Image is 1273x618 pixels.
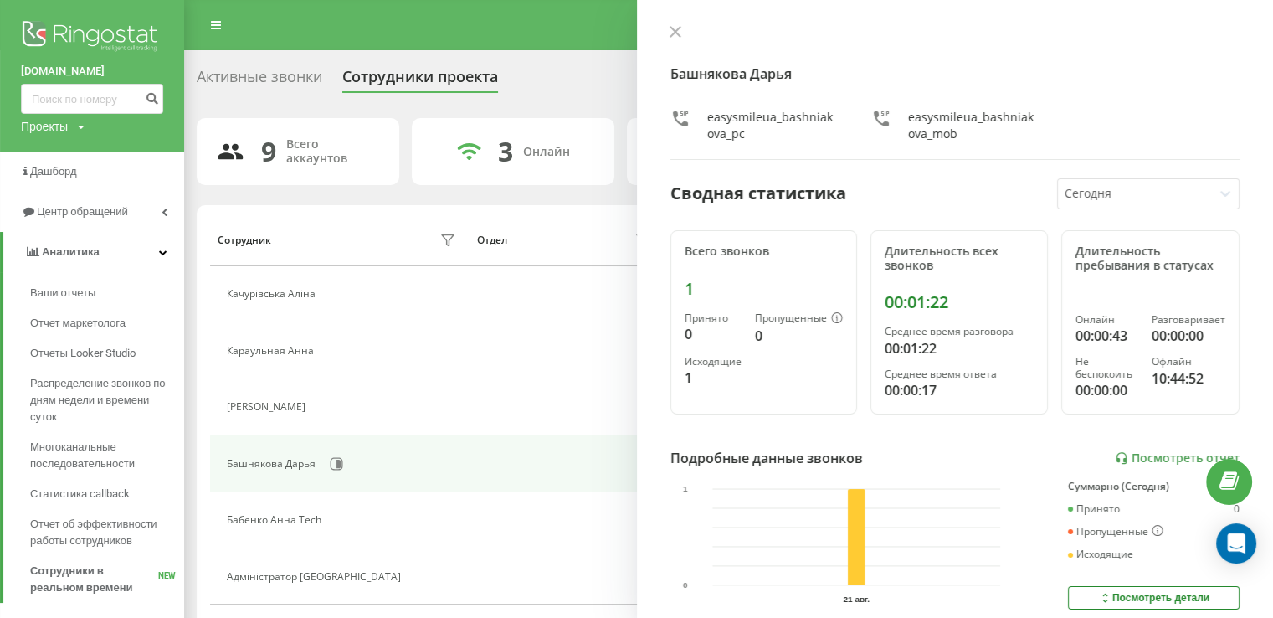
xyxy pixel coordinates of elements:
a: [DOMAIN_NAME] [21,63,163,80]
text: 0 [683,580,688,590]
div: 00:00:43 [1075,326,1138,346]
div: Пропущенные [755,312,843,326]
div: Офлайн [1152,356,1225,368]
button: Посмотреть детали [1068,586,1240,610]
div: Сотрудники проекта [342,68,498,94]
div: Всего аккаунтов [286,137,379,166]
span: Ваши отчеты [30,285,95,301]
div: Адміністратор [GEOGRAPHIC_DATA] [227,571,405,583]
div: 0 [1234,503,1240,515]
span: Распределение звонков по дням недели и времени суток [30,375,176,425]
div: easysmileua_bashniakova_mob [908,109,1039,142]
div: 00:01:22 [885,338,1034,358]
div: Среднее время разговора [885,326,1034,337]
span: Аналитика [42,245,100,258]
span: Отчет об эффективности работы сотрудников [30,516,176,549]
a: Отчет маркетолога [30,308,184,338]
a: Распределение звонков по дням недели и времени суток [30,368,184,432]
div: Активные звонки [197,68,322,94]
div: 1 [685,368,742,388]
span: Статистика callback [30,486,130,502]
div: Бабенко Анна Tech [227,514,326,526]
div: Принято [685,312,742,324]
a: Многоканальные последовательности [30,432,184,479]
div: Длительность всех звонков [885,245,1034,273]
a: Аналитика [3,232,184,272]
a: Посмотреть отчет [1115,451,1240,466]
h4: Башнякова Дарья [670,64,1240,84]
input: Поиск по номеру [21,84,163,114]
a: Сотрудники в реальном времениNEW [30,556,184,603]
div: Сводная статистика [670,181,846,206]
div: [PERSON_NAME] [227,401,310,413]
div: Башнякова Дарья [227,458,320,470]
div: Караульная Анна [227,345,318,357]
div: Суммарно (Сегодня) [1068,481,1240,492]
div: 00:00:00 [1152,326,1225,346]
div: easysmileua_bashniakova_pc [707,109,838,142]
div: 0 [755,326,843,346]
div: 3 [498,136,513,167]
a: Отчет об эффективности работы сотрудников [30,509,184,556]
div: Длительность пребывания в статусах [1075,245,1225,273]
a: Отчеты Looker Studio [30,338,184,368]
span: Отчет маркетолога [30,315,126,332]
div: Среднее время ответа [885,368,1034,380]
div: Всего звонков [685,245,843,259]
div: Не беспокоить [1075,356,1138,380]
a: Ваши отчеты [30,278,184,308]
div: Исходящие [685,356,742,368]
div: 00:01:22 [885,292,1034,312]
text: 1 [683,484,688,493]
div: Сотрудник [218,234,271,246]
span: Сотрудники в реальном времени [30,563,158,596]
div: Онлайн [523,145,570,159]
span: Многоканальные последовательности [30,439,176,472]
div: Исходящие [1068,548,1133,560]
text: 21 авг. [843,595,870,604]
a: Статистика callback [30,479,184,509]
span: Отчеты Looker Studio [30,345,136,362]
div: Подробные данные звонков [670,448,863,468]
span: Дашборд [30,165,77,178]
div: 00:00:00 [1075,380,1138,400]
div: 9 [261,136,276,167]
div: 1 [685,279,843,299]
div: Разговаривает [1152,314,1225,326]
img: Ringostat logo [21,17,163,59]
div: 10:44:52 [1152,368,1225,389]
div: 0 [685,324,742,344]
div: Посмотреть детали [1098,591,1209,605]
span: Центр обращений [37,205,128,218]
div: Отдел [477,234,507,246]
div: Open Intercom Messenger [1216,523,1256,564]
div: Принято [1068,503,1120,515]
div: Пропущенные [1068,525,1163,538]
div: Качурівська Аліна [227,288,320,300]
div: Онлайн [1075,314,1138,326]
div: 00:00:17 [885,380,1034,400]
div: Проекты [21,118,68,135]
